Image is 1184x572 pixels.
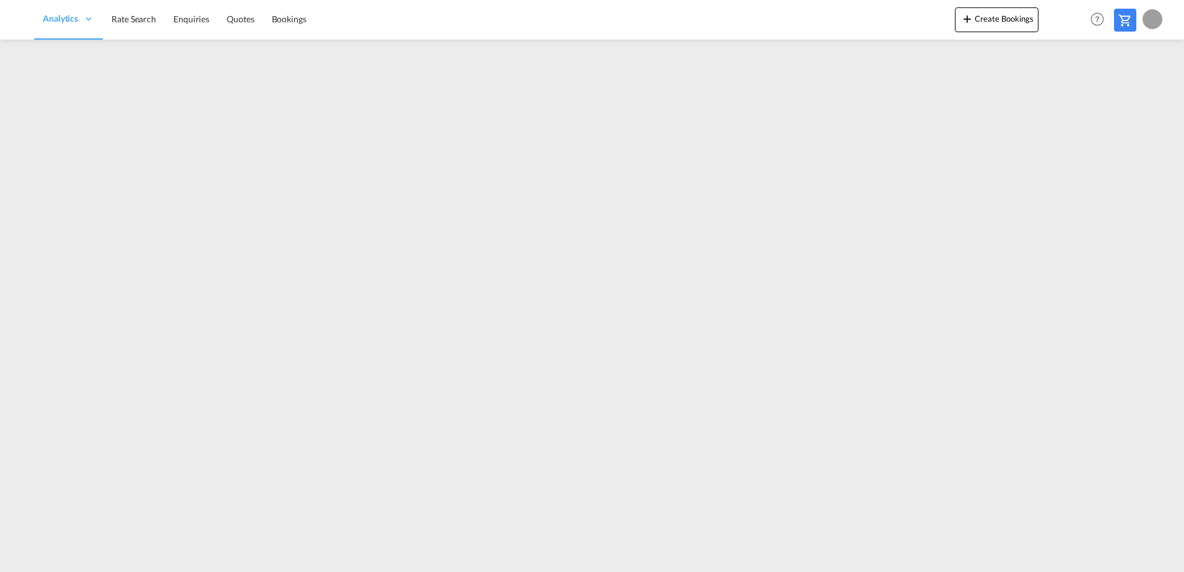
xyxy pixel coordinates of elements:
md-icon: icon-plus 400-fg [960,11,975,26]
span: Analytics [43,12,78,25]
span: Rate Search [111,14,156,24]
button: icon-plus 400-fgCreate Bookings [955,7,1038,32]
span: Help [1087,9,1108,30]
span: Bookings [272,14,307,24]
span: Quotes [227,14,254,24]
span: Enquiries [173,14,209,24]
div: Help [1087,9,1114,31]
